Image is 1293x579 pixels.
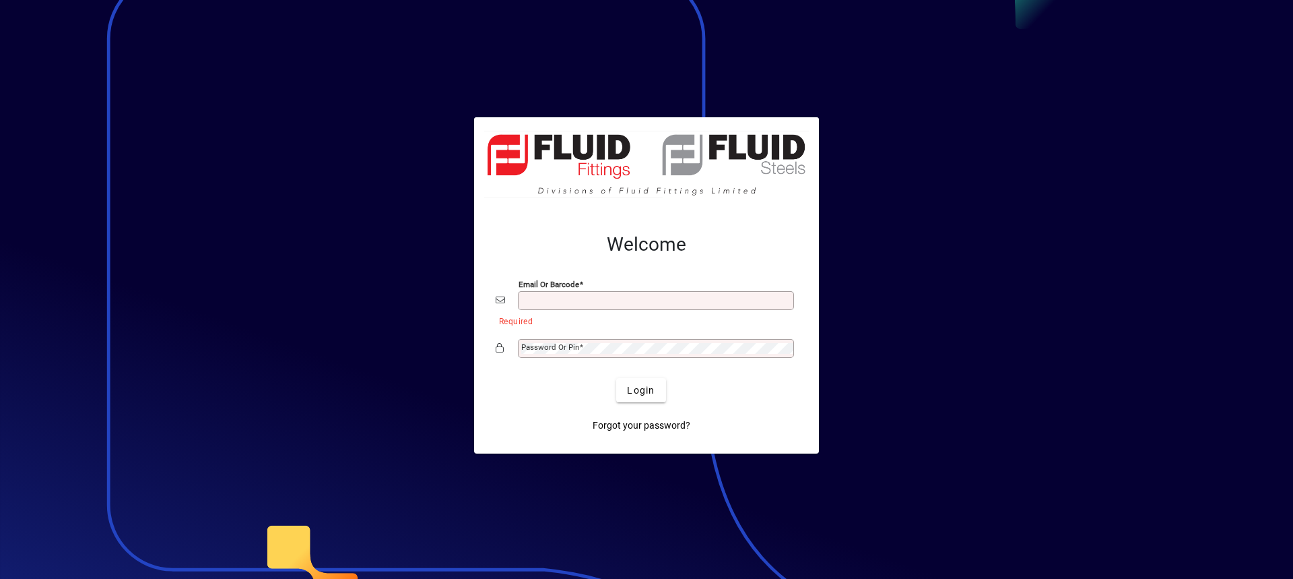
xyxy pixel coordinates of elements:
[521,342,579,352] mat-label: Password or Pin
[627,384,655,398] span: Login
[587,413,696,437] a: Forgot your password?
[496,233,797,256] h2: Welcome
[499,313,787,328] mat-error: Required
[519,280,579,289] mat-label: Email or Barcode
[616,378,665,402] button: Login
[593,419,690,433] span: Forgot your password?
